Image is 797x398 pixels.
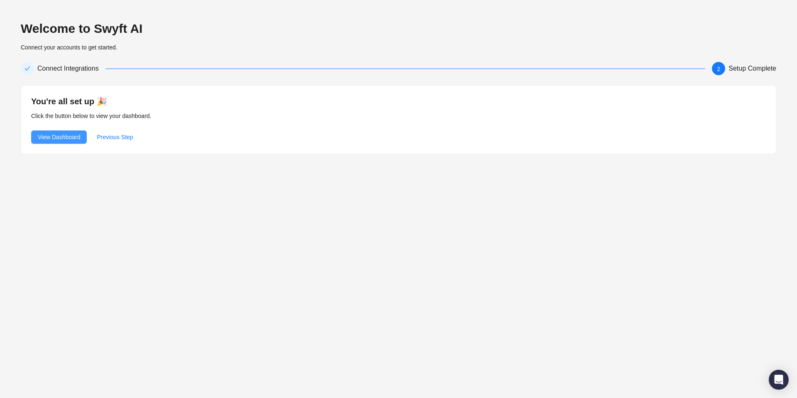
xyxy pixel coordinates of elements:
[90,130,139,144] button: Previous Step
[97,133,133,142] span: Previous Step
[31,96,766,107] h4: You're all set up 🎉
[37,62,105,75] div: Connect Integrations
[769,370,789,390] div: Open Intercom Messenger
[38,133,80,142] span: View Dashboard
[31,130,87,144] button: View Dashboard
[729,62,776,75] div: Setup Complete
[717,66,720,72] span: 2
[21,44,117,51] span: Connect your accounts to get started.
[31,113,152,119] span: Click the button below to view your dashboard.
[24,66,30,71] span: check
[21,21,776,37] h2: Welcome to Swyft AI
